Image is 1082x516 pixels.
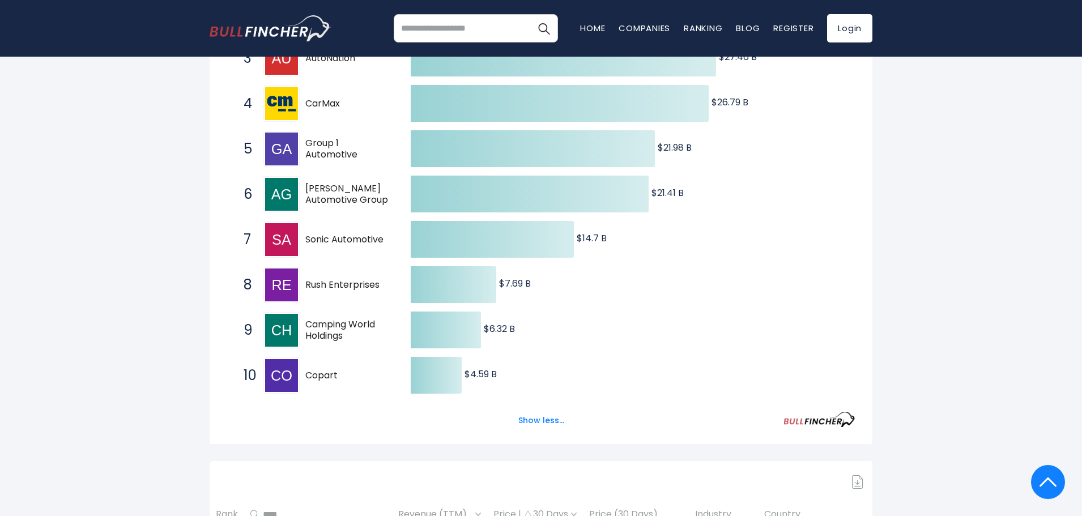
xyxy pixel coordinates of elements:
[305,370,391,382] span: Copart
[265,42,298,75] img: AutoNation
[305,53,391,65] span: AutoNation
[265,87,298,120] img: CarMax
[827,14,872,42] a: Login
[484,322,515,335] text: $6.32 B
[719,50,757,63] text: $27.46 B
[265,133,298,165] img: Group 1 Automotive
[265,268,298,301] img: Rush Enterprises
[305,98,391,110] span: CarMax
[238,230,249,249] span: 7
[305,234,391,246] span: Sonic Automotive
[499,277,531,290] text: $7.69 B
[238,185,249,204] span: 6
[305,183,391,207] span: [PERSON_NAME] Automotive Group
[577,232,607,245] text: $14.7 B
[305,279,391,291] span: Rush Enterprises
[465,368,497,381] text: $4.59 B
[265,223,298,256] img: Sonic Automotive
[210,15,331,41] a: Go to homepage
[512,411,571,430] button: Show less...
[773,22,813,34] a: Register
[530,14,558,42] button: Search
[238,139,249,159] span: 5
[238,94,249,113] span: 4
[712,96,748,109] text: $26.79 B
[658,141,692,154] text: $21.98 B
[265,359,298,392] img: Copart
[736,22,760,34] a: Blog
[238,321,249,340] span: 9
[684,22,722,34] a: Ranking
[651,186,684,199] text: $21.41 B
[210,15,331,41] img: bullfincher logo
[619,22,670,34] a: Companies
[238,49,249,68] span: 3
[238,275,249,295] span: 8
[580,22,605,34] a: Home
[265,314,298,347] img: Camping World Holdings
[265,178,298,211] img: Asbury Automotive Group
[238,366,249,385] span: 10
[305,138,391,161] span: Group 1 Automotive
[305,319,391,343] span: Camping World Holdings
